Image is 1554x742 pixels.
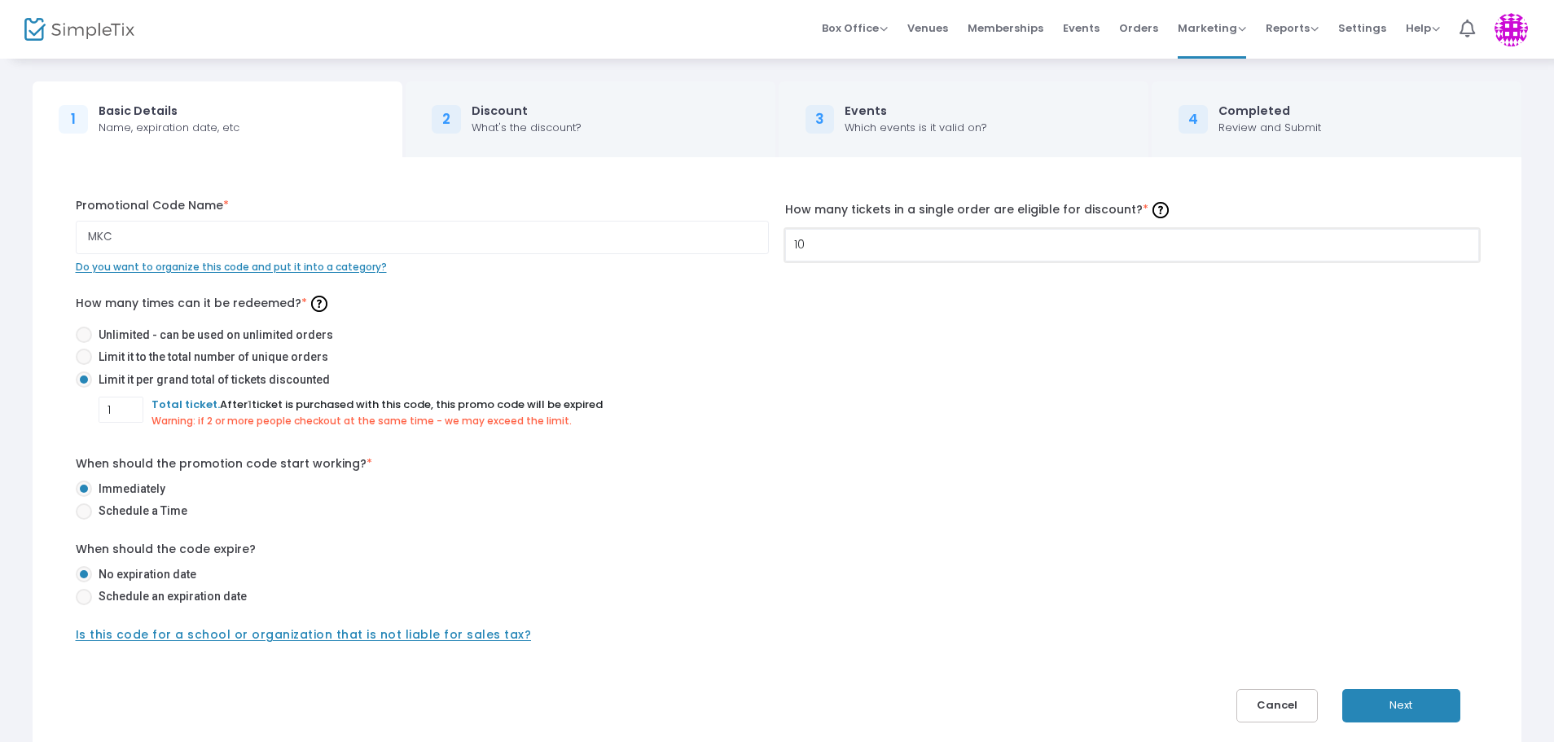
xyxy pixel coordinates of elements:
div: Completed [1218,103,1321,120]
div: Discount [472,103,582,120]
span: Immediately [92,481,165,498]
span: Warning: if 2 or more people checkout at the same time - we may exceed the limit. [151,414,572,428]
img: question-mark [1152,202,1169,218]
div: Events [845,103,987,120]
span: How many times can it be redeemed? [76,295,331,311]
label: When should the promotion code start working? [76,455,372,472]
img: question-mark [311,296,327,312]
span: Help [1406,20,1440,36]
input: Enter Promo Code [76,221,770,254]
div: What's the discount? [472,120,582,136]
span: Schedule a Time [92,503,187,520]
span: Venues [907,7,948,49]
span: Box Office [822,20,888,36]
span: Schedule an expiration date [92,588,247,605]
span: Marketing [1178,20,1246,36]
button: Cancel [1236,689,1318,722]
span: After ticket is purchased with this code, this promo code will be expired [151,397,603,412]
span: Is this code for a school or organization that is not liable for sales tax? [76,626,532,643]
span: Orders [1119,7,1158,49]
span: Limit it to the total number of unique orders [92,349,328,366]
button: Next [1342,689,1460,722]
span: Events [1063,7,1100,49]
label: Promotional Code Name [76,197,770,214]
span: Unlimited - can be used on unlimited orders [92,327,333,344]
span: Memberships [968,7,1043,49]
span: No expiration date [92,566,196,583]
label: When should the code expire? [76,541,256,558]
span: Settings [1338,7,1386,49]
div: 3 [806,105,835,134]
span: Total ticket. [151,397,220,412]
div: Review and Submit [1218,120,1321,136]
div: Name, expiration date, etc [99,120,239,136]
div: 2 [432,105,461,134]
span: 1 [248,397,252,412]
div: 1 [59,105,88,134]
div: Basic Details [99,103,239,120]
span: Limit it per grand total of tickets discounted [92,371,330,389]
div: 4 [1179,105,1208,134]
div: Which events is it valid on? [845,120,987,136]
label: How many tickets in a single order are eligible for discount? [785,197,1479,222]
span: Do you want to organize this code and put it into a category? [76,260,387,274]
span: Reports [1266,20,1319,36]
